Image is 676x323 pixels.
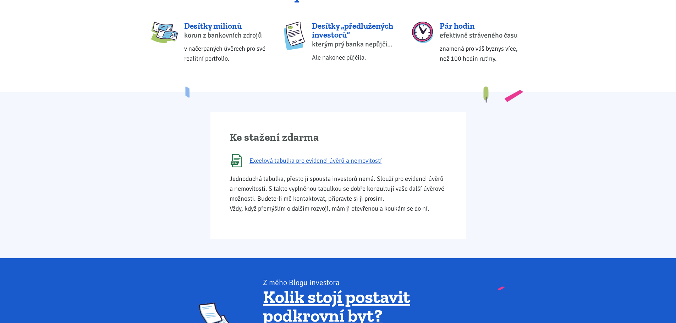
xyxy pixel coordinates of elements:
h2: Ke stažení zdarma [230,131,447,144]
a: Excelová tabulka pro evidenci úvěrů a nemovitostí [230,154,447,167]
img: XLSX (Excel) [230,154,243,167]
div: korun z bankovních zdrojů [184,30,269,40]
div: Desítky „předlužených investorů“ [312,22,397,40]
div: znamená pro váš byznys více, než 100 hodin rutiny. [440,44,525,63]
div: efektivně stráveného času [440,30,525,40]
div: v načerpaných úvěrech pro své realitní portfolio. [184,44,269,63]
div: Z mého Blogu investora [263,278,477,288]
div: Pár hodin [440,22,525,30]
div: Desítky milionů [184,22,269,30]
div: Ale nakonec půjčila. [312,52,397,62]
span: Excelová tabulka pro evidenci úvěrů a nemovitostí [249,156,382,166]
p: Jednoduchá tabulka, přesto ji spousta investorů nemá. Slouží pro evidenci úvěrů a nemovitostí. S ... [230,174,447,213]
div: kterým prý banka nepůjčí... [312,39,397,49]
